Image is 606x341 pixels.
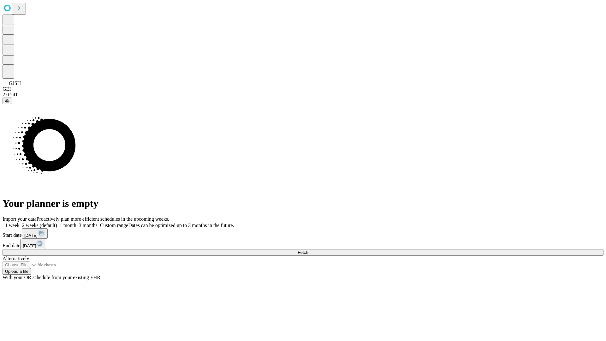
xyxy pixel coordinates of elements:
button: Fetch [3,249,603,256]
span: Import your data [3,216,37,222]
button: [DATE] [22,228,48,239]
span: [DATE] [24,233,38,238]
span: Proactively plan more efficient schedules in the upcoming weeks. [37,216,169,222]
span: 1 week [5,223,20,228]
span: [DATE] [23,243,36,248]
span: 3 months [79,223,98,228]
span: Dates can be optimized up to 3 months in the future. [128,223,234,228]
span: 2 weeks (default) [22,223,57,228]
button: Upload a file [3,268,31,275]
span: GJSH [9,81,21,86]
span: Custom range [100,223,128,228]
div: 2.0.241 [3,92,603,98]
h1: Your planner is empty [3,198,603,209]
span: With your OR schedule from your existing EHR [3,275,100,280]
div: GEI [3,86,603,92]
span: Fetch [298,250,308,255]
div: Start date [3,228,603,239]
span: Alternatively [3,256,29,261]
span: @ [5,99,9,103]
span: 1 month [60,223,76,228]
button: @ [3,98,12,104]
button: [DATE] [20,239,46,249]
div: End date [3,239,603,249]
